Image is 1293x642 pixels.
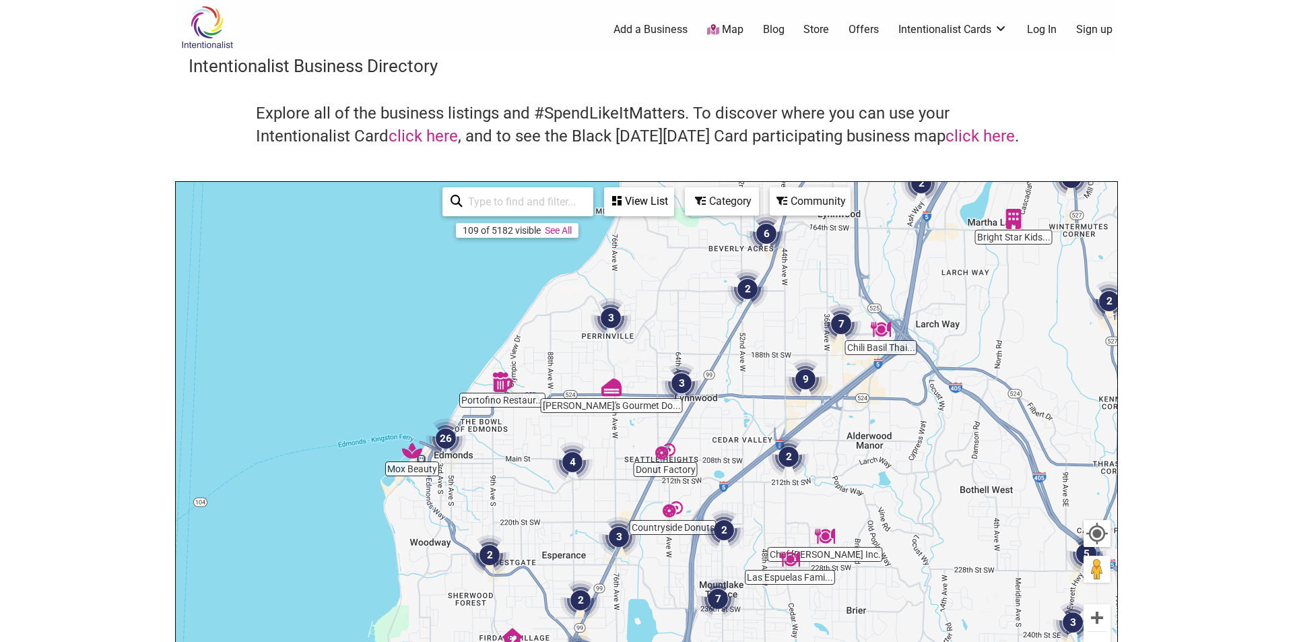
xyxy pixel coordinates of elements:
div: 2 [560,580,601,620]
div: Chili Basil Thai Grill [871,319,891,340]
div: 2 [1089,281,1129,321]
div: Community [771,189,849,214]
div: 3 [591,298,631,338]
div: Countryside Donuts [663,499,683,519]
div: 2 [469,535,510,575]
a: Store [803,22,829,37]
div: Las Espuelas Family Mexican [780,549,800,569]
div: 7 [821,304,861,344]
a: Intentionalist Cards [898,22,1007,37]
a: Offers [849,22,879,37]
div: Portofino Restaurant & Bar [492,372,512,392]
div: Donut Factory [655,441,675,461]
div: Zuri's Gourmet Donutz [601,377,622,397]
button: Your Location [1084,520,1110,547]
div: See a list of the visible businesses [604,187,674,216]
div: 2 [704,510,744,550]
a: Blog [763,22,785,37]
div: 3 [599,517,639,557]
div: 6 [746,214,787,254]
a: Add a Business [614,22,688,37]
div: View List [605,189,673,214]
a: See All [545,225,572,236]
h4: Explore all of the business listings and #SpendLikeItMatters. To discover where you can use your ... [256,102,1037,148]
img: Intentionalist [175,5,239,49]
div: Chef Justina Inc. [815,526,835,546]
div: 9 [785,359,826,399]
div: Category [686,189,758,214]
div: 2 [768,437,809,477]
div: Filter by category [685,187,759,216]
input: Type to find and filter... [463,189,585,215]
div: 5 [1066,534,1106,574]
div: 4 [552,442,593,482]
div: Type to search and filter [442,187,593,216]
div: 2 [901,163,941,203]
div: 3 [661,363,702,404]
div: Filter by Community [770,187,851,216]
a: Log In [1027,22,1057,37]
div: 7 [698,579,738,619]
a: Sign up [1076,22,1113,37]
div: 109 of 5182 visible [463,225,541,236]
div: 26 [426,418,466,459]
h3: Intentionalist Business Directory [189,54,1104,78]
div: 2 [727,269,768,309]
div: Mox Beauty [402,441,422,461]
div: Bright Star Kids Academy [1003,209,1024,229]
button: Drag Pegman onto the map to open Street View [1084,556,1110,583]
a: click here [946,127,1015,146]
a: Map [707,22,743,38]
a: click here [389,127,458,146]
button: Zoom in [1084,604,1110,631]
